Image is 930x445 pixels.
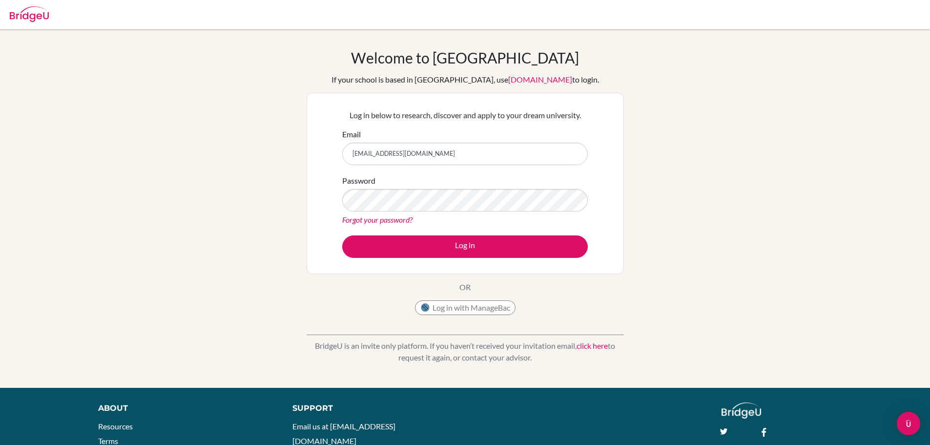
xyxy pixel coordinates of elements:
[98,403,270,414] div: About
[342,128,361,140] label: Email
[331,74,599,85] div: If your school is based in [GEOGRAPHIC_DATA], use to login.
[98,422,133,431] a: Resources
[351,49,579,66] h1: Welcome to [GEOGRAPHIC_DATA]
[722,403,761,419] img: logo_white@2x-f4f0deed5e89b7ecb1c2cc34c3e3d731f90f0f143d5ea2071677605dd97b5244.png
[10,6,49,22] img: Bridge-U
[415,300,516,315] button: Log in with ManageBac
[342,175,375,187] label: Password
[459,281,471,293] p: OR
[508,75,572,84] a: [DOMAIN_NAME]
[342,109,588,121] p: Log in below to research, discover and apply to your dream university.
[897,412,920,435] div: Open Intercom Messenger
[342,215,413,224] a: Forgot your password?
[307,340,624,363] p: BridgeU is an invite only platform. If you haven’t received your invitation email, to request it ...
[577,341,608,350] a: click here
[342,235,588,258] button: Log in
[292,403,454,414] div: Support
